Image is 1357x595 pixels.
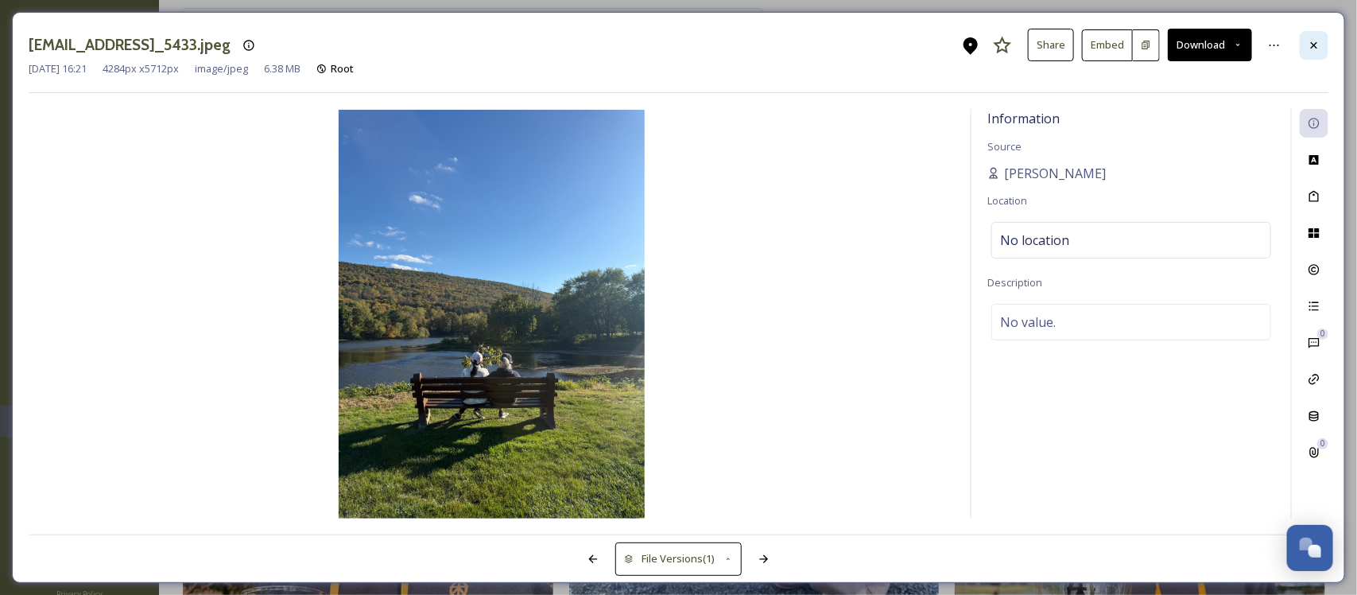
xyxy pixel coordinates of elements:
span: Description [987,275,1042,290]
span: Root [331,61,354,76]
button: Share [1028,29,1074,61]
button: Download [1168,29,1252,61]
div: 0 [1317,329,1328,340]
div: 0 [1317,438,1328,449]
span: Source [987,139,1022,154]
button: File Versions(1) [615,542,742,575]
img: madelynae%40gmail.com-IMG_5433.jpeg [29,110,955,519]
span: No value. [1000,313,1056,332]
h3: [EMAIL_ADDRESS]_5433.jpeg [29,33,231,56]
button: Embed [1082,29,1133,61]
span: No location [1000,231,1069,250]
span: Location [987,193,1027,208]
button: Open Chat [1287,525,1333,571]
span: 4284 px x 5712 px [103,61,179,76]
span: Information [987,110,1060,127]
span: [PERSON_NAME] [1004,164,1106,183]
span: image/jpeg [195,61,248,76]
span: 6.38 MB [264,61,300,76]
span: [DATE] 16:21 [29,61,87,76]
